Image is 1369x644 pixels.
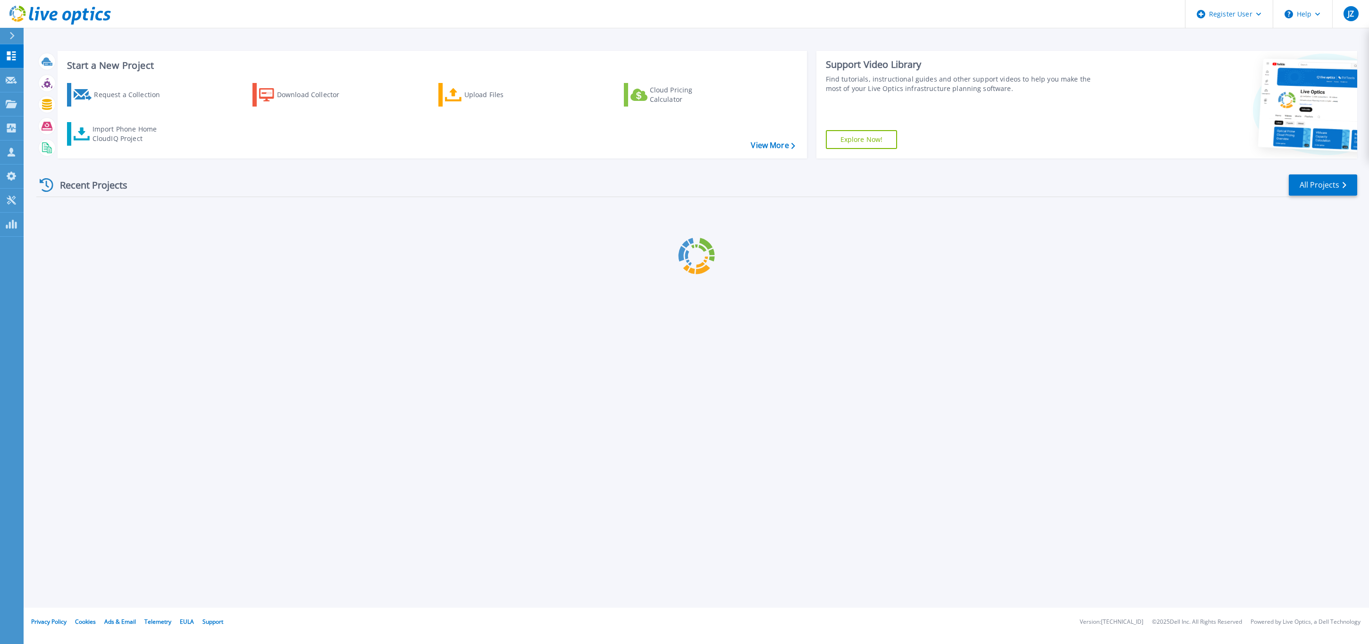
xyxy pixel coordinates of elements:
[202,618,223,626] a: Support
[464,85,540,104] div: Upload Files
[144,618,171,626] a: Telemetry
[624,83,729,107] a: Cloud Pricing Calculator
[252,83,358,107] a: Download Collector
[826,130,898,149] a: Explore Now!
[826,58,1107,71] div: Support Video Library
[277,85,353,104] div: Download Collector
[1289,174,1357,196] a: All Projects
[438,83,544,107] a: Upload Files
[104,618,136,626] a: Ads & Email
[650,85,725,104] div: Cloud Pricing Calculator
[75,618,96,626] a: Cookies
[67,83,172,107] a: Request a Collection
[180,618,194,626] a: EULA
[1251,619,1361,625] li: Powered by Live Optics, a Dell Technology
[751,141,795,150] a: View More
[1080,619,1143,625] li: Version: [TECHNICAL_ID]
[1348,10,1354,17] span: JZ
[94,85,169,104] div: Request a Collection
[36,173,140,197] div: Recent Projects
[92,124,166,143] div: Import Phone Home CloudIQ Project
[1152,619,1242,625] li: © 2025 Dell Inc. All Rights Reserved
[31,618,67,626] a: Privacy Policy
[67,60,795,71] h3: Start a New Project
[826,74,1107,93] div: Find tutorials, instructional guides and other support videos to help you make the most of your L...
